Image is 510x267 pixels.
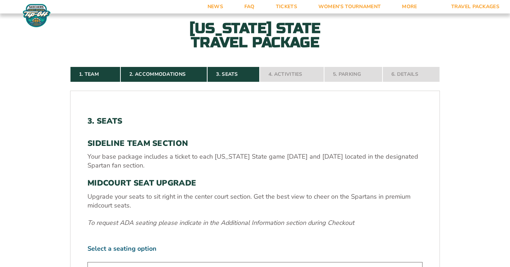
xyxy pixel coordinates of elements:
[87,117,423,126] h2: 3. Seats
[87,244,423,253] label: Select a seating option
[87,178,423,188] h3: MIDCOURT SEAT UPGRADE
[120,67,207,82] a: 2. Accommodations
[177,21,333,50] h2: [US_STATE] State Travel Package
[87,152,423,170] p: Your base package includes a ticket to each [US_STATE] State game [DATE] and [DATE] located in th...
[87,218,354,227] em: To request ADA seating please indicate in the Additional Information section during Checkout
[70,67,120,82] a: 1. Team
[87,192,423,210] p: Upgrade your seats to sit right in the center court section. Get the best view to cheer on the Sp...
[21,4,52,28] img: Fort Myers Tip-Off
[87,139,423,148] h3: SIDELINE TEAM SECTION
